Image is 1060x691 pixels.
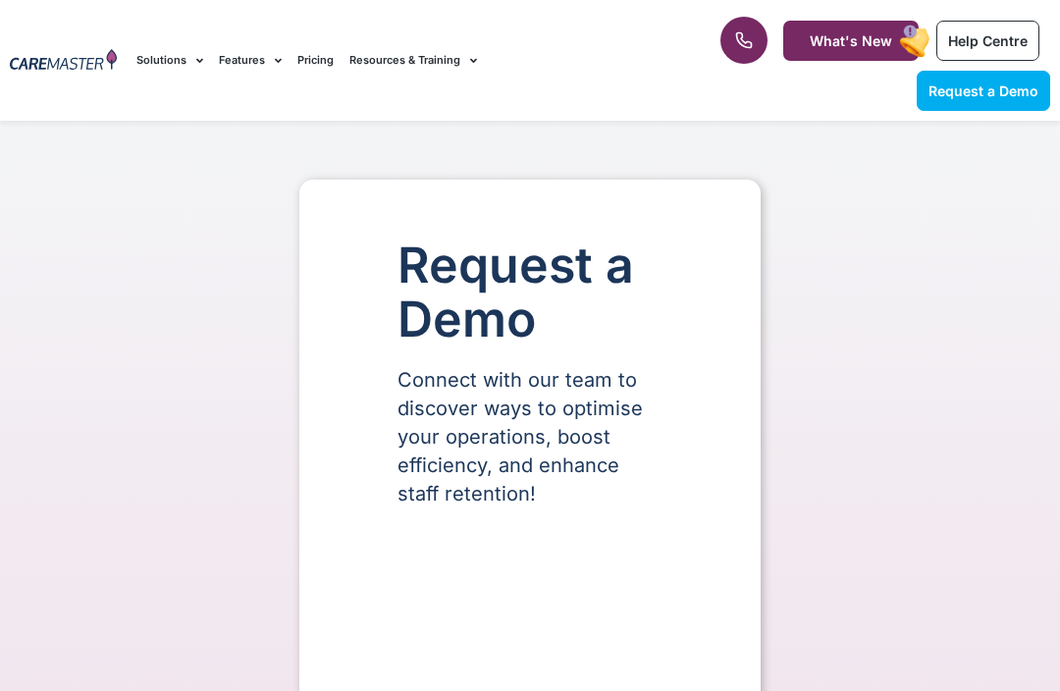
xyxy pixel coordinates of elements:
p: Connect with our team to discover ways to optimise your operations, boost efficiency, and enhance... [397,366,662,508]
span: What's New [810,32,892,49]
a: Request a Demo [917,71,1050,111]
a: Help Centre [936,21,1039,61]
img: CareMaster Logo [10,49,117,73]
a: What's New [783,21,919,61]
span: Request a Demo [928,82,1038,99]
a: Solutions [136,27,203,93]
a: Pricing [297,27,334,93]
h1: Request a Demo [397,239,662,346]
nav: Menu [136,27,675,93]
a: Resources & Training [349,27,477,93]
span: Help Centre [948,32,1028,49]
a: Features [219,27,282,93]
